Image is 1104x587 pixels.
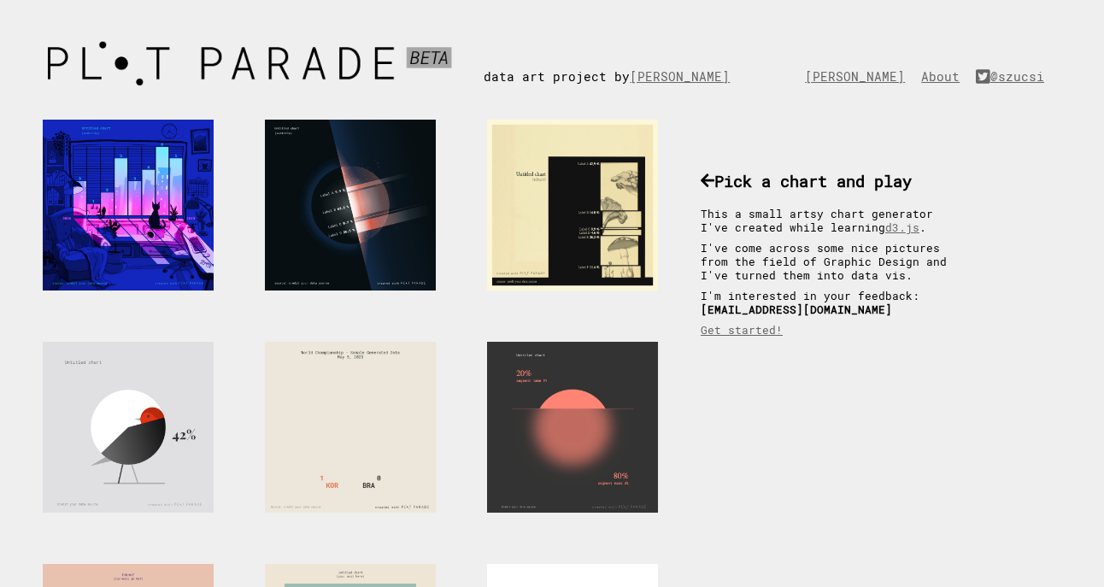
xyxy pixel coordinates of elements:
[701,289,966,316] p: I'm interested in your feedback:
[701,170,966,191] h3: Pick a chart and play
[484,34,755,85] div: data art project by
[885,220,919,234] a: d3.js
[805,68,913,85] a: [PERSON_NAME]
[630,68,738,85] a: [PERSON_NAME]
[701,302,892,316] b: [EMAIL_ADDRESS][DOMAIN_NAME]
[701,323,783,337] a: Get started!
[921,68,968,85] a: About
[701,207,966,234] p: This a small artsy chart generator I've created while learning .
[701,241,966,282] p: I've come across some nice pictures from the field of Graphic Design and I've turned them into da...
[976,68,1053,85] a: @szucsi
